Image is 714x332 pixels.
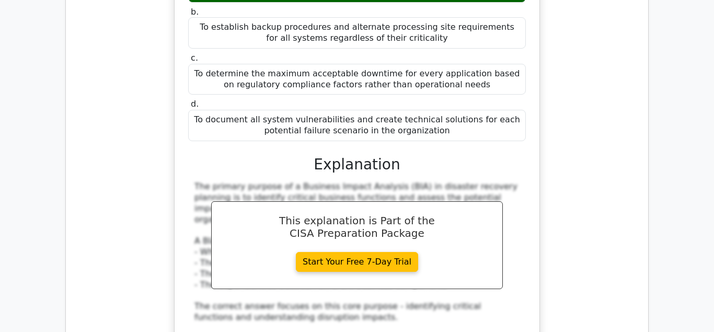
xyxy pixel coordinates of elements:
div: To establish backup procedures and alternate processing site requirements for all systems regardl... [188,17,526,49]
span: b. [191,7,199,17]
a: Start Your Free 7-Day Trial [296,252,418,272]
div: To document all system vulnerabilities and create technical solutions for each potential failure ... [188,110,526,141]
h3: Explanation [194,156,520,174]
span: c. [191,53,198,63]
div: To determine the maximum acceptable downtime for every application based on regulatory compliance... [188,64,526,95]
span: d. [191,99,199,109]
